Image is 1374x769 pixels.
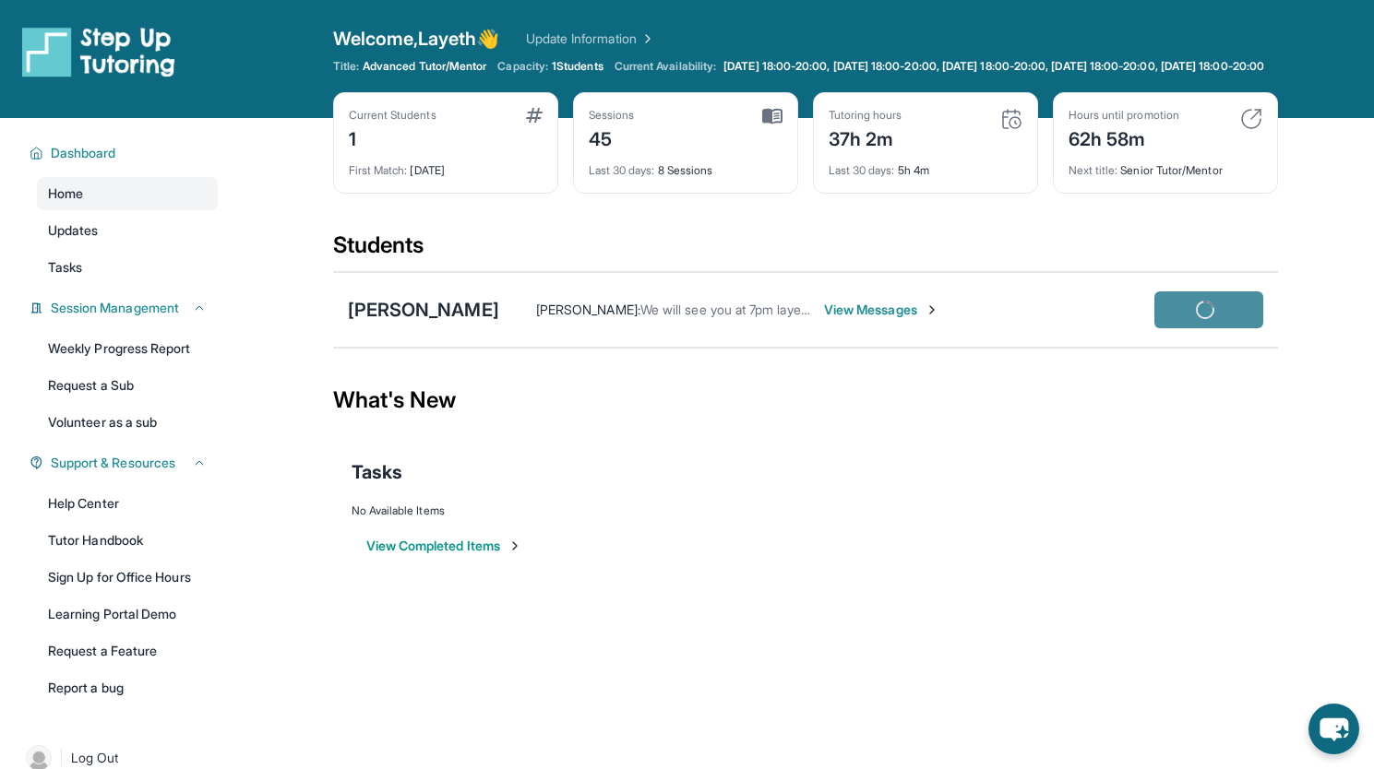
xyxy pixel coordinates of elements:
span: Log Out [71,749,119,767]
div: [DATE] [349,152,543,178]
span: [PERSON_NAME] : [536,302,640,317]
span: First Match : [349,163,408,177]
a: Help Center [37,487,218,520]
span: | [59,747,64,769]
a: Tutor Handbook [37,524,218,557]
span: Dashboard [51,144,116,162]
div: Students [333,231,1278,271]
div: Hours until promotion [1069,108,1179,123]
span: Updates [48,221,99,240]
img: card [526,108,543,123]
div: Senior Tutor/Mentor [1069,152,1262,178]
img: Chevron-Right [925,302,939,317]
a: [DATE] 18:00-20:00, [DATE] 18:00-20:00, [DATE] 18:00-20:00, [DATE] 18:00-20:00, [DATE] 18:00-20:00 [720,59,1268,74]
div: 45 [589,123,635,152]
div: What's New [333,360,1278,441]
span: We will see you at 7pm layeth! [640,302,815,317]
span: 1 Students [552,59,603,74]
div: [PERSON_NAME] [348,297,499,323]
button: Support & Resources [43,454,207,472]
img: card [1240,108,1262,130]
a: Weekly Progress Report [37,332,218,365]
a: Request a Feature [37,634,218,668]
a: Request a Sub [37,369,218,402]
span: Title: [333,59,359,74]
div: 62h 58m [1069,123,1179,152]
button: Session Management [43,299,207,317]
div: 5h 4m [829,152,1022,178]
a: Sign Up for Office Hours [37,561,218,594]
button: View Completed Items [366,537,522,555]
img: logo [22,26,175,77]
a: Tasks [37,251,218,284]
span: Last 30 days : [829,163,895,177]
span: Tasks [352,459,402,485]
a: Home [37,177,218,210]
img: card [1000,108,1022,130]
img: Chevron Right [637,30,655,48]
a: Report a bug [37,671,218,704]
div: Sessions [589,108,635,123]
a: Volunteer as a sub [37,406,218,439]
button: Dashboard [43,144,207,162]
a: Updates [37,214,218,247]
span: Current Availability: [615,59,716,74]
span: Support & Resources [51,454,175,472]
a: Learning Portal Demo [37,597,218,631]
span: Capacity: [497,59,548,74]
img: card [762,108,783,124]
span: Welcome, Layeth 👋 [333,26,500,52]
span: Session Management [51,299,179,317]
div: 37h 2m [829,123,902,152]
div: No Available Items [352,503,1260,518]
div: 1 [349,123,436,152]
span: Tasks [48,258,82,277]
span: Last 30 days : [589,163,655,177]
a: Update Information [526,30,655,48]
div: 8 Sessions [589,152,783,178]
button: chat-button [1308,704,1359,754]
span: Home [48,184,83,203]
div: Tutoring hours [829,108,902,123]
span: Next title : [1069,163,1118,177]
span: View Messages [824,301,939,319]
span: [DATE] 18:00-20:00, [DATE] 18:00-20:00, [DATE] 18:00-20:00, [DATE] 18:00-20:00, [DATE] 18:00-20:00 [723,59,1264,74]
div: Current Students [349,108,436,123]
span: Advanced Tutor/Mentor [363,59,486,74]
